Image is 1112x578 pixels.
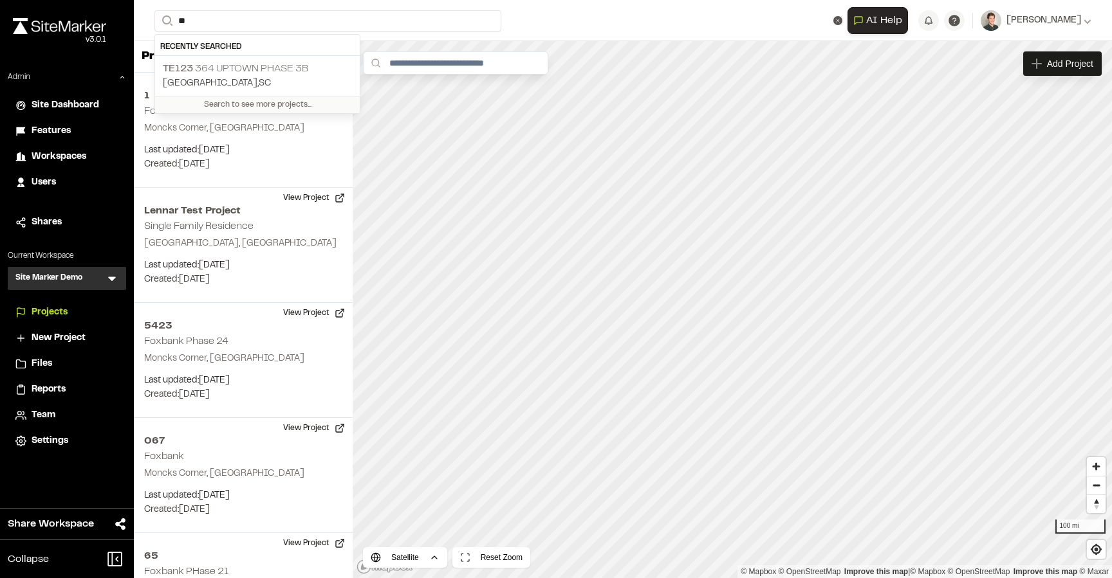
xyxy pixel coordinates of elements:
[155,56,360,96] a: TE123 364 Uptown Phase 3B[GEOGRAPHIC_DATA],SC
[1087,457,1106,476] button: Zoom in
[32,408,55,422] span: Team
[1079,567,1109,576] a: Maxar
[15,215,118,230] a: Shares
[144,258,342,273] p: Last updated: [DATE]
[32,331,86,345] span: New Project
[1047,57,1093,70] span: Add Project
[154,10,178,32] button: Search
[981,10,1001,31] img: User
[910,567,945,576] a: Mapbox
[144,489,342,503] p: Last updated: [DATE]
[1087,476,1106,494] span: Zoom out
[8,250,126,262] p: Current Workspace
[144,433,342,449] h2: 067
[32,305,68,320] span: Projects
[32,98,99,113] span: Site Dashboard
[1087,476,1106,494] button: Zoom out
[8,516,94,532] span: Share Workspace
[144,352,342,366] p: Moncks Corner, [GEOGRAPHIC_DATA]
[163,61,352,77] p: 364 Uptown Phase 3B
[357,559,413,574] a: Mapbox logo
[8,71,30,83] p: Admin
[779,567,841,576] a: OpenStreetMap
[1014,567,1077,576] a: Improve this map
[15,98,118,113] a: Site Dashboard
[844,567,908,576] a: Map feedback
[1087,494,1106,513] button: Reset bearing to north
[15,331,118,345] a: New Project
[32,383,66,397] span: Reports
[144,273,342,287] p: Created: [DATE]
[353,41,1112,578] canvas: Map
[848,7,913,34] div: Open AI Assistant
[144,143,342,158] p: Last updated: [DATE]
[144,122,342,136] p: Moncks Corner, [GEOGRAPHIC_DATA]
[741,567,776,576] a: Mapbox
[275,533,353,554] button: View Project
[15,434,118,448] a: Settings
[948,567,1010,576] a: OpenStreetMap
[155,39,360,56] div: Recently Searched
[15,176,118,190] a: Users
[144,318,342,334] h2: 5423
[32,150,86,164] span: Workspaces
[15,408,118,422] a: Team
[144,567,228,576] h2: Foxbank PHase 21
[13,18,106,34] img: rebrand.png
[741,565,1109,578] div: |
[15,272,82,285] h3: Site Marker Demo
[142,48,190,66] p: Projects
[1006,14,1081,28] span: [PERSON_NAME]
[163,77,352,91] p: [GEOGRAPHIC_DATA] , SC
[275,303,353,323] button: View Project
[866,13,902,28] span: AI Help
[155,96,360,113] div: Search to see more projects...
[13,34,106,46] div: Oh geez...please don't...
[163,64,193,73] span: TE123
[144,337,228,346] h2: Foxbank Phase 24
[32,215,62,230] span: Shares
[144,107,228,116] h2: Foxbank Phase 24
[144,222,254,231] h2: Single Family Residence
[8,552,49,567] span: Collapse
[32,434,68,448] span: Settings
[833,16,842,25] button: Clear text
[15,150,118,164] a: Workspaces
[144,503,342,517] p: Created: [DATE]
[15,357,118,371] a: Files
[1055,519,1106,534] div: 100 mi
[15,124,118,138] a: Features
[144,237,342,251] p: [GEOGRAPHIC_DATA], [GEOGRAPHIC_DATA]
[32,176,56,190] span: Users
[275,418,353,438] button: View Project
[15,305,118,320] a: Projects
[848,7,908,34] button: Open AI Assistant
[981,10,1091,31] button: [PERSON_NAME]
[144,203,342,219] h2: Lennar Test Project
[275,188,353,208] button: View Project
[1087,540,1106,559] button: Find my location
[32,124,71,138] span: Features
[144,374,342,388] p: Last updated: [DATE]
[144,388,342,402] p: Created: [DATE]
[32,357,52,371] span: Files
[144,548,342,564] h2: 65
[15,383,118,397] a: Reports
[144,158,342,172] p: Created: [DATE]
[363,547,447,568] button: Satellite
[452,547,530,568] button: Reset Zoom
[144,452,184,461] h2: Foxbank
[144,88,342,104] h2: 1
[144,467,342,481] p: Moncks Corner, [GEOGRAPHIC_DATA]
